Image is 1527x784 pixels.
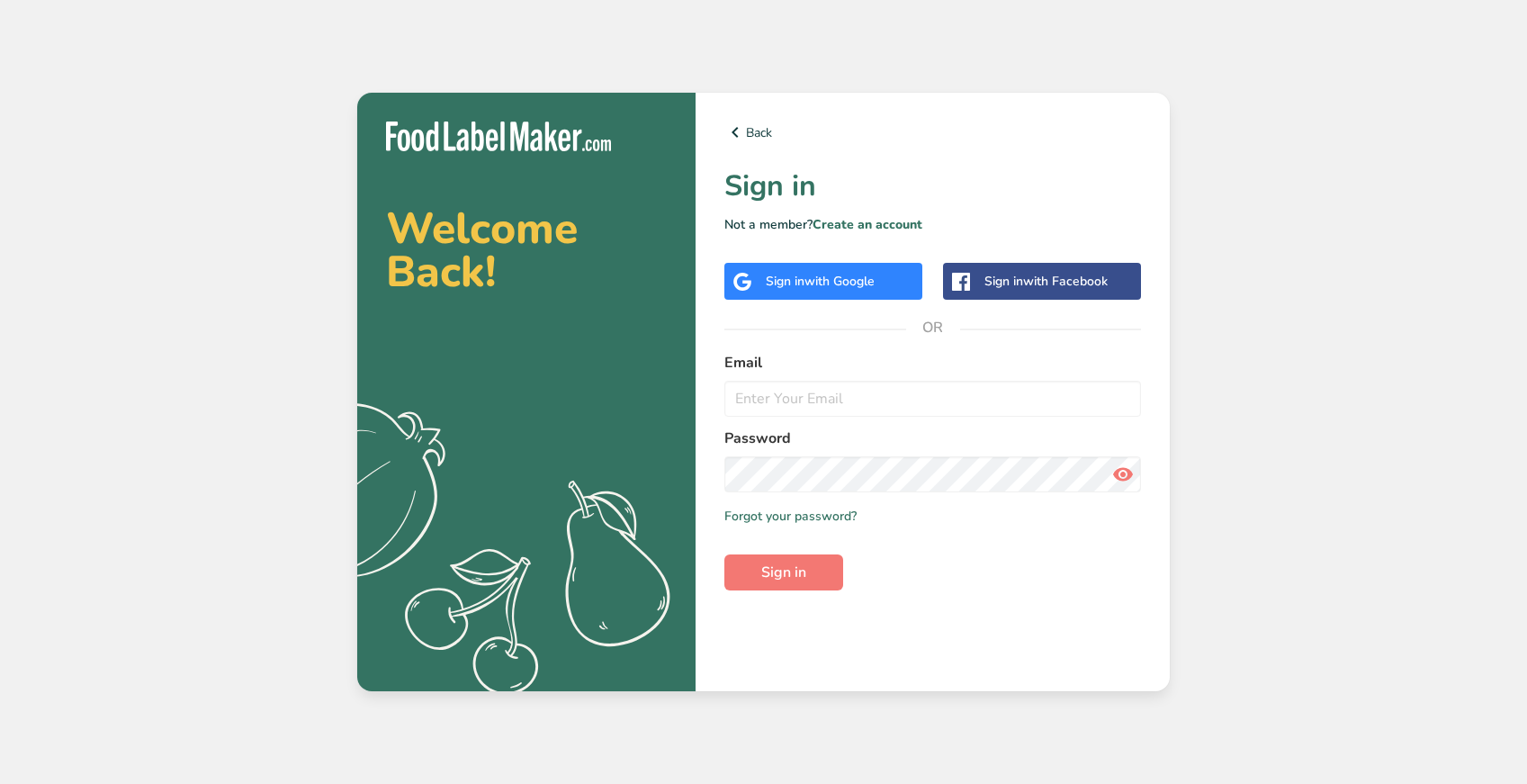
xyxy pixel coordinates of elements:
[724,165,1141,208] h1: Sign in
[724,215,1141,234] p: Not a member?
[724,122,1141,143] a: Back
[724,428,1141,449] label: Password
[724,507,857,526] a: Forgot your password?
[1023,273,1108,290] span: with Facebook
[761,562,806,583] span: Sign in
[724,381,1141,417] input: Enter Your Email
[386,122,611,151] img: Food Label Maker
[724,554,843,590] button: Sign in
[724,352,1141,374] label: Email
[906,301,960,355] span: OR
[766,272,875,291] div: Sign in
[813,216,922,233] a: Create an account
[984,272,1108,291] div: Sign in
[386,207,667,293] h2: Welcome Back!
[804,273,875,290] span: with Google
